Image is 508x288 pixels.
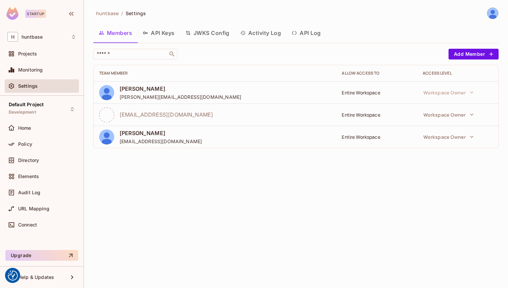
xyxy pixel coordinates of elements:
[342,134,412,140] div: Entire Workspace
[342,112,412,118] div: Entire Workspace
[25,10,46,18] div: Startup
[420,108,477,121] button: Workspace Owner
[99,85,114,100] img: ALV-UjXVvqHXGdGG30JZh38X_8687r_1K1cGz7LQlXeQBRpZlm2OEHI6G3ow6OTdhpQjhR7xcpZ5_2DrMiZP7HwUhlD9aikGS...
[9,110,36,115] span: Development
[235,25,287,41] button: Activity Log
[18,141,32,147] span: Policy
[449,49,499,59] button: Add Member
[18,174,39,179] span: Elements
[96,10,119,16] span: huntbase
[120,94,241,100] span: [PERSON_NAME][EMAIL_ADDRESS][DOMAIN_NAME]
[93,25,137,41] button: Members
[286,25,326,41] button: API Log
[6,7,18,20] img: SReyMgAAAABJRU5ErkJggg==
[99,71,331,76] div: Team Member
[99,129,114,145] img: ALV-UjWr8G5oF9GtMxgF2wDwAFQuGazfSnuUIhfo46Mc_nRJH4eDbkngt-ybDLmnokexELoW53CANAE-1g4MNOZoX4oAy1PJp...
[18,206,49,211] span: URL Mapping
[18,275,54,280] span: Help & Updates
[18,67,43,73] span: Monitoring
[18,125,31,131] span: Home
[120,111,213,118] span: [EMAIL_ADDRESS][DOMAIN_NAME]
[487,8,498,19] img: Tyler Oliver
[180,25,235,41] button: JWKS Config
[8,271,18,281] button: Consent Preferences
[22,34,43,40] span: Workspace: huntbase
[120,138,202,145] span: [EMAIL_ADDRESS][DOMAIN_NAME]
[18,222,37,228] span: Connect
[5,250,78,261] button: Upgrade
[342,89,412,96] div: Entire Workspace
[137,25,180,41] button: API Keys
[420,130,477,143] button: Workspace Owner
[18,83,38,89] span: Settings
[8,271,18,281] img: Revisit consent button
[342,71,412,76] div: Allow Access to
[120,129,202,137] span: [PERSON_NAME]
[423,71,493,76] div: Access Level
[7,32,18,42] span: H
[18,51,37,56] span: Projects
[420,86,477,99] button: Workspace Owner
[9,102,44,107] span: Default Project
[126,10,146,16] span: Settings
[18,190,40,195] span: Audit Log
[18,158,39,163] span: Directory
[120,85,241,92] span: [PERSON_NAME]
[121,10,123,16] li: /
